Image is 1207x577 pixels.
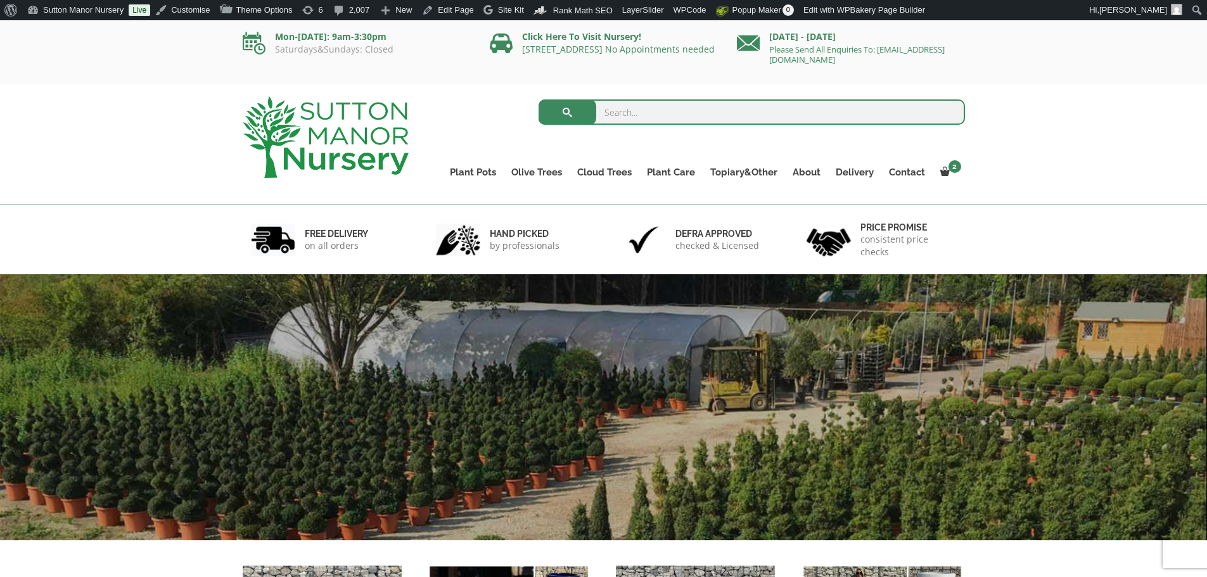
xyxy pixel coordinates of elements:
input: Search... [539,99,965,125]
img: 4.jpg [807,220,851,259]
span: [PERSON_NAME] [1099,5,1167,15]
a: Plant Care [639,163,703,181]
p: by professionals [490,239,559,252]
a: Please Send All Enquiries To: [EMAIL_ADDRESS][DOMAIN_NAME] [769,44,945,65]
span: Site Kit [498,5,524,15]
a: Olive Trees [504,163,570,181]
img: 1.jpg [251,224,295,256]
a: [STREET_ADDRESS] No Appointments needed [522,43,715,55]
p: checked & Licensed [675,239,759,252]
p: consistent price checks [860,233,957,258]
p: [DATE] - [DATE] [737,29,965,44]
a: 2 [933,163,965,181]
a: Topiary&Other [703,163,785,181]
a: Contact [881,163,933,181]
p: Saturdays&Sundays: Closed [243,44,471,54]
span: 2 [948,160,961,173]
a: Delivery [828,163,881,181]
p: Mon-[DATE]: 9am-3:30pm [243,29,471,44]
h6: Price promise [860,222,957,233]
h6: hand picked [490,228,559,239]
img: 2.jpg [436,224,480,256]
img: 3.jpg [622,224,666,256]
h6: FREE DELIVERY [305,228,368,239]
a: About [785,163,828,181]
a: Cloud Trees [570,163,639,181]
h6: Defra approved [675,228,759,239]
a: Live [129,4,150,16]
p: on all orders [305,239,368,252]
img: logo [243,96,409,178]
span: 0 [782,4,794,16]
h1: FREE UK DELIVERY UK’S LEADING SUPPLIERS OF TREES & POTS [132,470,1048,547]
span: Rank Math SEO [553,6,613,15]
a: Click Here To Visit Nursery! [522,30,641,42]
a: Plant Pots [442,163,504,181]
